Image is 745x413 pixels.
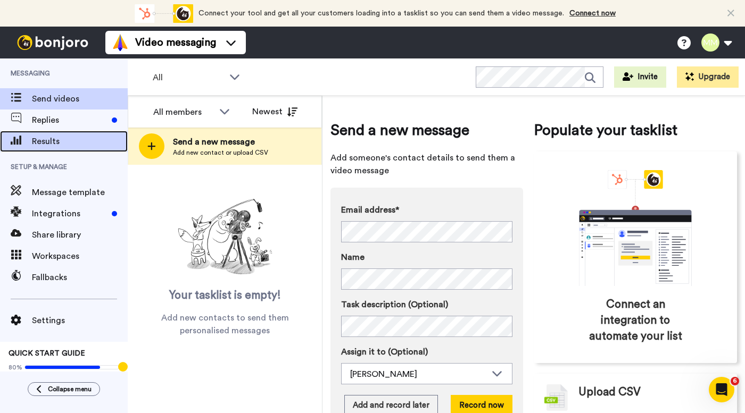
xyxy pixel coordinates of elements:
button: Newest [244,101,305,122]
button: Invite [614,66,666,88]
div: All members [153,106,214,119]
img: bj-logo-header-white.svg [13,35,93,50]
span: All [153,71,224,84]
a: Connect now [569,10,616,17]
span: Your tasklist is empty! [169,288,281,304]
span: 80% [9,363,22,372]
span: Results [32,135,128,148]
div: Tooltip anchor [118,362,128,372]
span: Message template [32,186,128,199]
img: ready-set-action.png [172,195,278,280]
span: Add new contact or upload CSV [173,148,268,157]
img: vm-color.svg [112,34,129,51]
div: [PERSON_NAME] [350,368,486,381]
span: Add new contacts to send them personalised messages [144,311,306,337]
span: Send a new message [330,120,523,141]
span: Replies [32,114,107,127]
span: Integrations [32,207,107,220]
span: 6 [731,377,739,385]
span: Name [341,251,365,264]
span: Upload CSV [578,384,641,400]
label: Email address* [341,204,512,216]
img: csv-grey.png [544,384,568,411]
span: Connect an integration to automate your list [579,297,692,344]
span: QUICK START GUIDE [9,350,85,357]
button: Collapse menu [28,382,100,396]
span: Workspaces [32,250,128,263]
span: Video messaging [135,35,216,50]
span: Settings [32,314,128,327]
span: Collapse menu [48,385,92,393]
button: Upgrade [677,66,739,88]
span: Connect your tool and get all your customers loading into a tasklist so you can send them a video... [198,10,564,17]
span: Fallbacks [32,271,128,284]
div: animation [135,4,193,23]
iframe: Intercom live chat [709,377,734,402]
span: Share library [32,229,128,241]
label: Task description (Optional) [341,298,512,311]
span: Populate your tasklist [534,120,737,141]
span: Add someone's contact details to send them a video message [330,151,523,177]
span: Send a new message [173,136,268,148]
span: Send videos [32,92,128,105]
label: Assign it to (Optional) [341,345,512,358]
div: animation [556,170,715,286]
